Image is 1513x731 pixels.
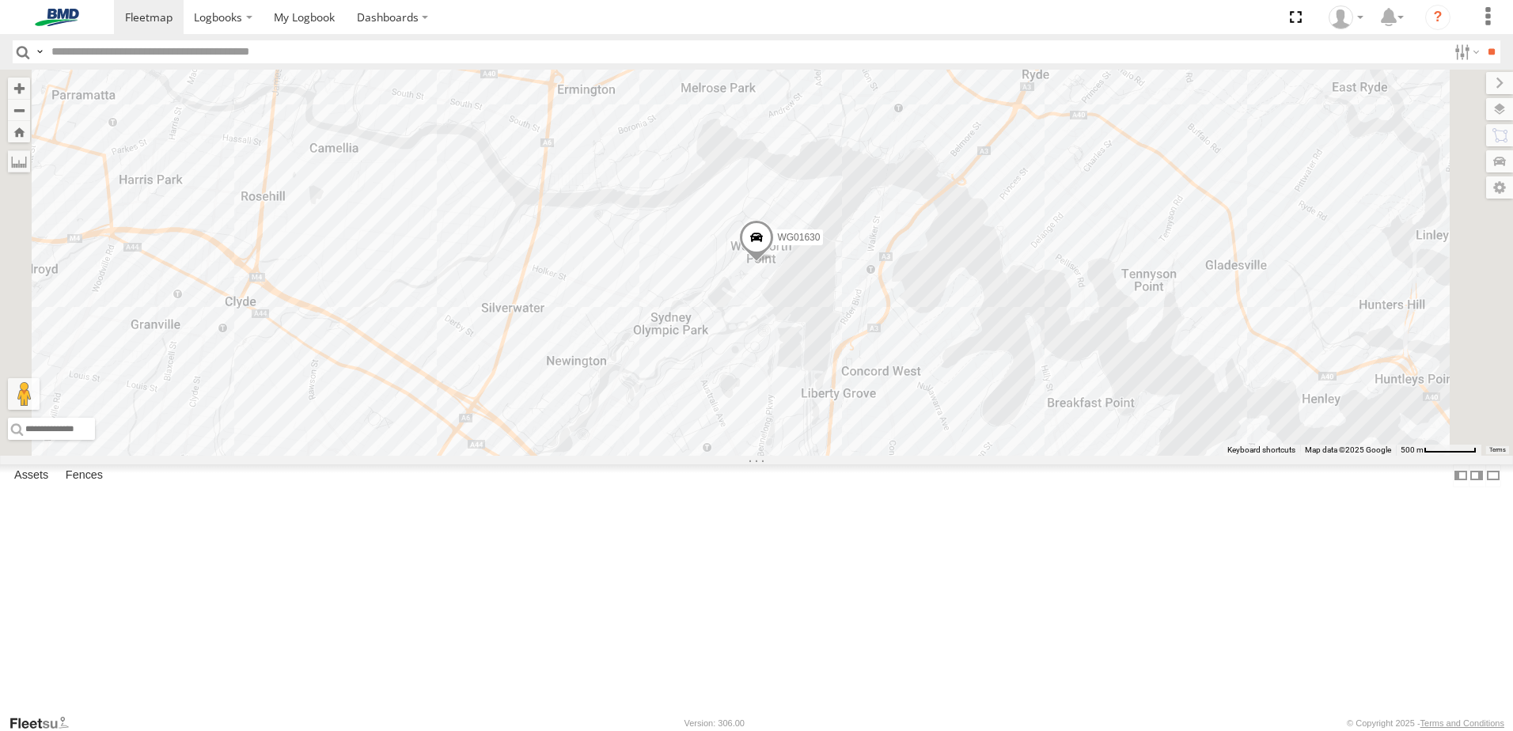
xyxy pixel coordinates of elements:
a: Visit our Website [9,715,82,731]
button: Zoom out [8,99,30,121]
span: WG01630 [777,232,820,243]
img: bmd-logo.svg [16,9,98,26]
button: Zoom in [8,78,30,99]
a: Terms (opens in new tab) [1489,447,1506,453]
div: © Copyright 2025 - [1347,718,1504,728]
i: ? [1425,5,1450,30]
button: Keyboard shortcuts [1227,445,1295,456]
button: Map scale: 500 m per 63 pixels [1396,445,1481,456]
label: Dock Summary Table to the Left [1453,464,1469,487]
span: 500 m [1401,445,1424,454]
button: Drag Pegman onto the map to open Street View [8,378,40,410]
label: Measure [8,150,30,172]
label: Hide Summary Table [1485,464,1501,487]
span: Map data ©2025 Google [1305,445,1391,454]
label: Assets [6,464,56,487]
div: Timothy Davis [1323,6,1369,29]
label: Dock Summary Table to the Right [1469,464,1485,487]
label: Search Query [33,40,46,63]
a: Terms and Conditions [1420,718,1504,728]
div: Version: 306.00 [684,718,745,728]
label: Fences [58,464,111,487]
label: Search Filter Options [1448,40,1482,63]
button: Zoom Home [8,121,30,142]
label: Map Settings [1486,176,1513,199]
